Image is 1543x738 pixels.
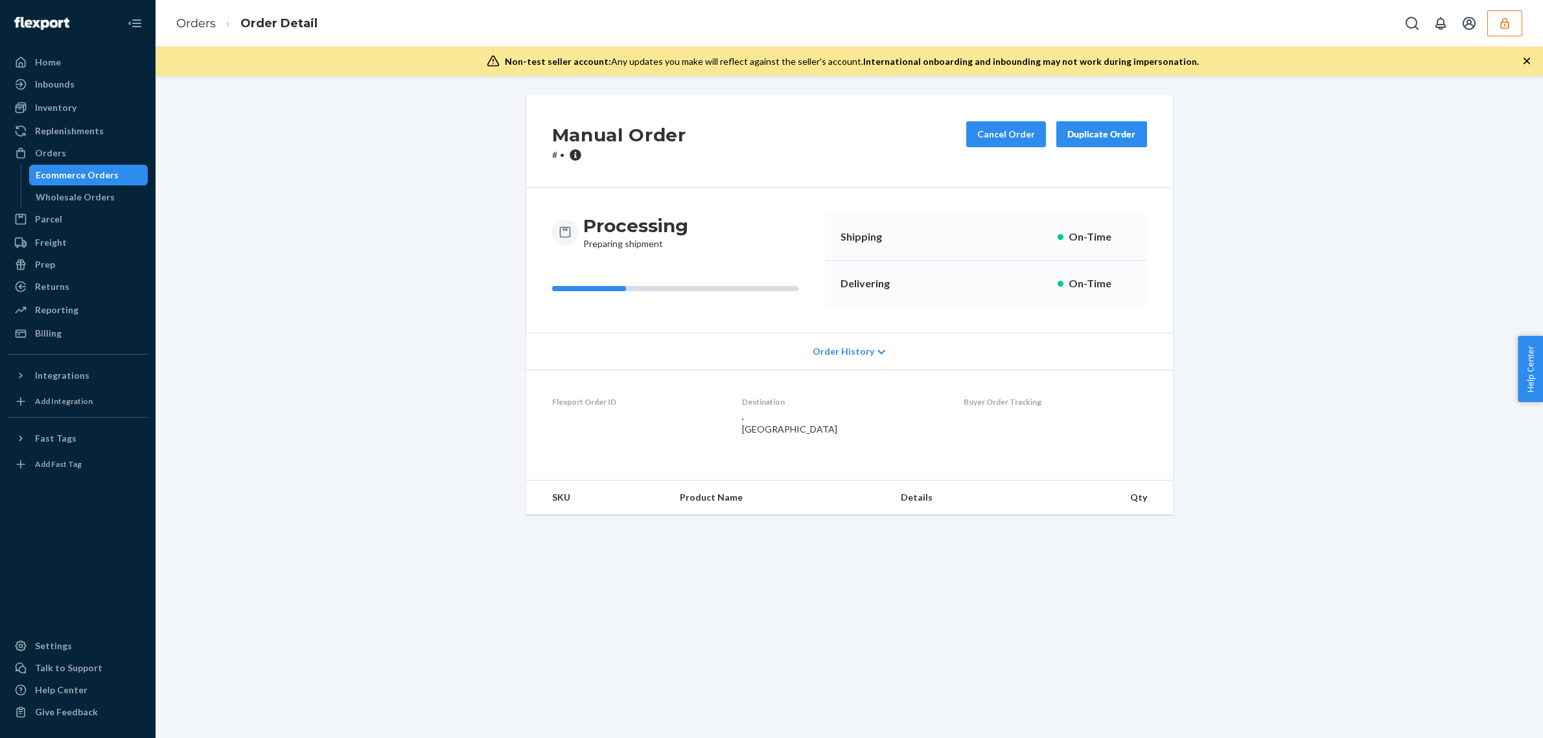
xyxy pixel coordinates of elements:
th: SKU [526,481,670,515]
button: Open Search Box [1399,10,1425,36]
p: # [552,149,686,161]
div: Integrations [35,369,89,382]
a: Add Fast Tag [8,454,148,475]
div: Freight [35,236,67,249]
span: • [560,149,564,160]
p: Shipping [841,230,914,244]
h2: Manual Order [552,121,686,149]
a: Freight [8,232,148,253]
button: Talk to Support [8,658,148,678]
a: Ecommerce Orders [29,165,148,185]
a: Parcel [8,209,148,230]
div: Reporting [35,304,78,316]
div: Duplicate Order [1067,128,1136,141]
span: , [GEOGRAPHIC_DATA] [742,411,837,434]
p: On-Time [1069,276,1131,291]
a: Orders [8,143,148,163]
div: Inbounds [35,78,75,91]
div: Talk to Support [35,661,102,674]
a: Order Detail [240,16,318,30]
p: On-Time [1069,230,1131,244]
button: Open notifications [1428,10,1454,36]
button: Duplicate Order [1056,121,1147,147]
button: Open account menu [1456,10,1482,36]
a: Wholesale Orders [29,187,148,208]
div: Inventory [35,101,76,114]
a: Home [8,52,148,73]
span: International onboarding and inbounding may not work during impersonation. [863,56,1199,67]
div: Any updates you make will reflect against the seller's account. [505,55,1199,68]
div: Give Feedback [35,706,98,719]
a: Inventory [8,97,148,118]
ol: breadcrumbs [166,5,328,43]
button: Cancel Order [966,121,1046,147]
dt: Buyer Order Tracking [964,396,1147,407]
span: Non-test seller account: [505,56,611,67]
span: Order History [813,345,874,358]
a: Returns [8,276,148,297]
img: Flexport logo [14,17,69,30]
button: Give Feedback [8,702,148,722]
div: Preparing shipment [583,214,688,250]
div: Parcel [35,213,62,226]
div: Add Fast Tag [35,458,82,470]
a: Replenishments [8,121,148,141]
div: Orders [35,147,66,160]
a: Inbounds [8,74,148,95]
div: Home [35,56,61,69]
dt: Flexport Order ID [552,396,722,407]
button: Help Center [1518,336,1543,402]
th: Qty [1032,481,1172,515]
p: Delivering [841,276,914,291]
div: Help Center [35,684,87,696]
div: Add Integration [35,396,93,407]
a: Reporting [8,300,148,320]
a: Prep [8,254,148,275]
div: Fast Tags [35,432,76,445]
a: Help Center [8,680,148,700]
div: Settings [35,639,72,652]
div: Replenishments [35,125,104,137]
button: Fast Tags [8,428,148,449]
div: Wholesale Orders [36,191,115,204]
th: Details [890,481,1033,515]
th: Product Name [669,481,890,515]
a: Settings [8,636,148,656]
dt: Destination [742,396,943,407]
h3: Processing [583,214,688,237]
button: Integrations [8,365,148,386]
div: Billing [35,327,62,340]
div: Ecommerce Orders [36,169,119,182]
div: Returns [35,280,69,293]
a: Orders [176,16,216,30]
button: Close Navigation [122,10,148,36]
a: Add Integration [8,391,148,412]
div: Prep [35,258,55,271]
a: Billing [8,323,148,344]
